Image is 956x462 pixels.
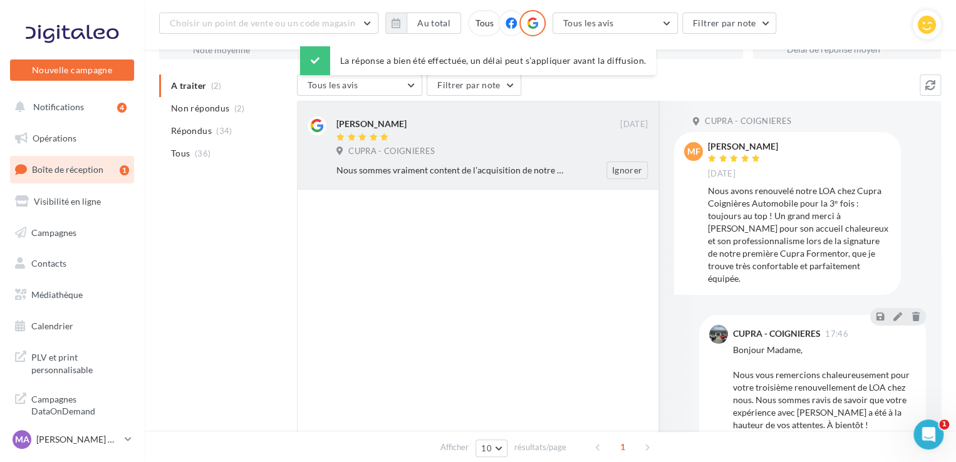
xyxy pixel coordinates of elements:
[216,126,232,136] span: (34)
[31,227,76,237] span: Campagnes
[939,419,949,429] span: 1
[620,119,648,130] span: [DATE]
[705,116,791,127] span: CUPRA - COIGNIERES
[708,185,891,285] div: Nous avons renouvelé notre LOA chez Cupra Coignières Automobile pour la 3ᵉ fois : toujours au top...
[336,164,566,177] div: Nous sommes vraiment content de l’acquisition de notre Cupra. Nous sommes à notre 3eme voiture ch...
[440,441,469,453] span: Afficher
[687,145,700,158] span: MF
[468,10,501,36] div: Tous
[475,439,507,457] button: 10
[481,443,492,453] span: 10
[613,437,633,457] span: 1
[407,13,461,34] button: Au total
[31,391,129,418] span: Campagnes DataOnDemand
[563,18,614,28] span: Tous les avis
[8,344,137,381] a: PLV et print personnalisable
[385,13,461,34] button: Au total
[171,147,190,160] span: Tous
[234,103,245,113] span: (2)
[117,103,127,113] div: 4
[8,94,132,120] button: Notifications 4
[8,156,137,183] a: Boîte de réception1
[336,118,407,130] div: [PERSON_NAME]
[31,349,129,376] span: PLV et print personnalisable
[427,74,521,96] button: Filtrer par note
[8,386,137,423] a: Campagnes DataOnDemand
[195,148,210,158] span: (36)
[606,162,648,179] button: Ignorer
[33,133,76,143] span: Opérations
[31,258,66,269] span: Contacts
[10,428,134,451] a: MA [PERSON_NAME] CANALES
[348,146,435,157] span: CUPRA - COIGNIERES
[33,101,84,112] span: Notifications
[708,142,778,151] div: [PERSON_NAME]
[514,441,566,453] span: résultats/page
[913,419,943,449] iframe: Intercom live chat
[34,196,101,207] span: Visibilité en ligne
[733,329,821,338] div: CUPRA - COIGNIERES
[8,188,137,215] a: Visibilité en ligne
[297,74,422,96] button: Tous les avis
[10,59,134,81] button: Nouvelle campagne
[8,125,137,151] a: Opérations
[8,220,137,246] a: Campagnes
[170,18,355,28] span: Choisir un point de vente ou un code magasin
[708,168,735,180] span: [DATE]
[31,289,83,300] span: Médiathèque
[682,13,777,34] button: Filtrer par note
[36,433,120,446] p: [PERSON_NAME] CANALES
[300,46,656,75] div: La réponse a bien été effectuée, un délai peut s’appliquer avant la diffusion.
[15,433,29,446] span: MA
[308,80,358,90] span: Tous les avis
[171,102,229,115] span: Non répondus
[553,13,678,34] button: Tous les avis
[120,165,129,175] div: 1
[32,164,103,175] span: Boîte de réception
[8,282,137,308] a: Médiathèque
[159,13,378,34] button: Choisir un point de vente ou un code magasin
[8,250,137,277] a: Contacts
[171,125,212,137] span: Répondus
[31,321,73,331] span: Calendrier
[825,330,848,338] span: 17:46
[8,313,137,339] a: Calendrier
